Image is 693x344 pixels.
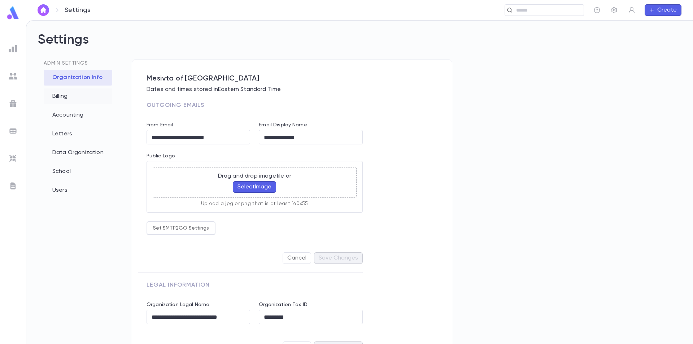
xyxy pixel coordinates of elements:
[201,201,308,206] p: Upload a jpg or png that is at least 160x55
[44,145,112,161] div: Data Organization
[233,181,276,193] button: SelectImage
[147,153,363,161] p: Public Logo
[44,182,112,198] div: Users
[147,74,437,83] span: Mesivta of [GEOGRAPHIC_DATA]
[9,44,17,53] img: reports_grey.c525e4749d1bce6a11f5fe2a8de1b229.svg
[44,70,112,86] div: Organization Info
[9,72,17,80] img: students_grey.60c7aba0da46da39d6d829b817ac14fc.svg
[38,32,681,60] h2: Settings
[44,88,112,104] div: Billing
[147,122,173,128] label: From Email
[44,164,112,179] div: School
[39,7,48,13] img: home_white.a664292cf8c1dea59945f0da9f25487c.svg
[147,282,210,288] span: Legal Information
[218,173,291,180] p: Drag and drop image file or
[6,6,20,20] img: logo
[147,221,215,235] button: Set SMTP2GO Settings
[259,302,308,308] label: Organization Tax ID
[9,182,17,190] img: letters_grey.7941b92b52307dd3b8a917253454ce1c.svg
[9,127,17,135] img: batches_grey.339ca447c9d9533ef1741baa751efc33.svg
[65,6,90,14] p: Settings
[9,99,17,108] img: campaigns_grey.99e729a5f7ee94e3726e6486bddda8f1.svg
[259,122,307,128] label: Email Display Name
[147,302,209,308] label: Organization Legal Name
[44,107,112,123] div: Accounting
[147,86,437,93] p: Dates and times stored in Eastern Standard Time
[283,252,311,264] button: Cancel
[44,126,112,142] div: Letters
[9,154,17,163] img: imports_grey.530a8a0e642e233f2baf0ef88e8c9fcb.svg
[44,61,88,66] span: Admin Settings
[147,103,204,108] span: Outgoing Emails
[645,4,681,16] button: Create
